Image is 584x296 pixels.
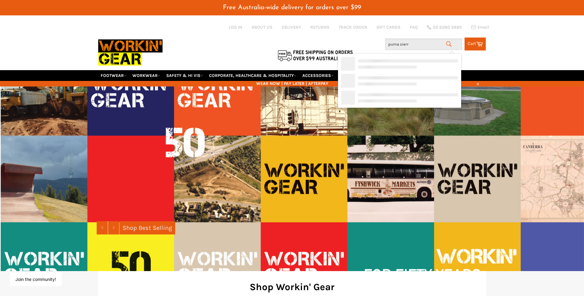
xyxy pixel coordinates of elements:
img: Workin Gear leaders in Workwear, Safety Boots, PPE, Uniforms. Australia's No.1 in Workwear [98,35,163,70]
h2: Shop Workin' Gear [107,280,477,294]
a: Log in [229,25,242,30]
a: CORPORATE, HEALTHCARE & HOSPITALITY [207,70,299,81]
a: FAQ [410,24,418,30]
a: RE-WORKIN' GEAR [337,70,379,81]
a: RETURNS [310,24,329,30]
a: DELIVERY [282,24,301,30]
span: Free Australia-wide delivery for orders over $99 [223,4,361,11]
a: GIFT CARDS [377,24,401,30]
a: SAFETY & HI VIS [164,70,206,81]
a: 02 6280 5885 [427,25,462,30]
a: Cart [465,38,486,50]
a: FOOTWEAR [98,70,129,81]
img: Flat $9.95 shipping Australia wide [277,49,354,62]
a: TRACK ORDER [339,24,367,30]
input: Search [385,38,462,50]
span: 02 6280 5885 [433,25,462,30]
a: ABOUT US [252,24,272,30]
a: Email [471,25,489,30]
a: ACCESSORIES [300,70,336,81]
span: Email [477,25,489,30]
a: WORKWEAR [130,70,163,81]
a: Shop Best Selling [119,221,175,234]
button: Join the community! [15,277,56,282]
span: WEAR NOW | PAY LATER | AFTERPAY [98,81,486,86]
